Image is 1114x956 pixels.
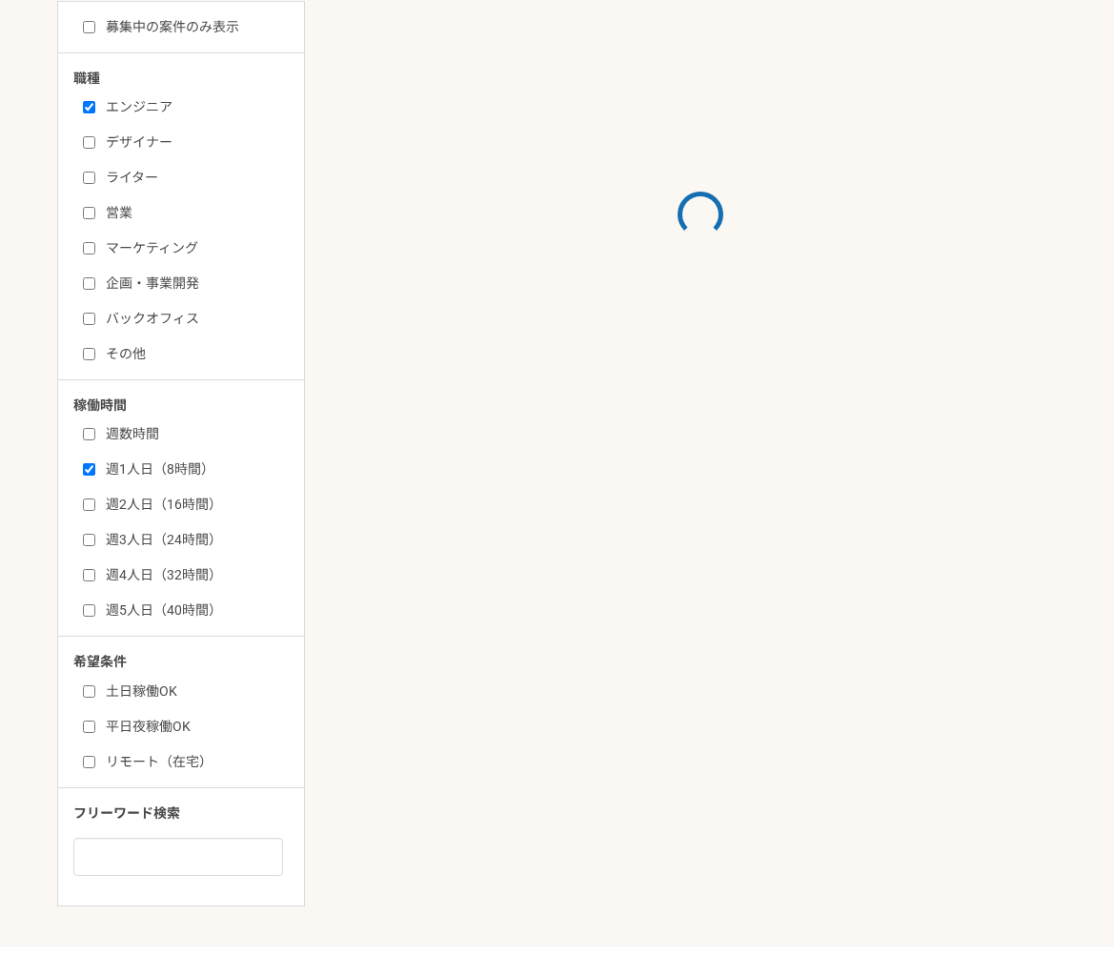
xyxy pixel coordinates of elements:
label: 週2人日（16時間） [83,495,302,515]
span: 稼働時間 [73,397,127,413]
input: 土日稼働OK [83,685,95,698]
input: 週4人日（32時間） [83,569,95,581]
input: デザイナー [83,136,95,149]
label: 週3人日（24時間） [83,530,302,550]
label: その他 [83,344,302,364]
label: 週4人日（32時間） [83,565,302,585]
label: マーケティング [83,238,302,258]
label: 営業 [83,203,302,223]
input: 営業 [83,207,95,219]
input: マーケティング [83,242,95,254]
label: 平日夜稼働OK [83,717,302,737]
label: デザイナー [83,132,302,153]
label: 週数時間 [83,424,302,444]
input: 週3人日（24時間） [83,534,95,546]
input: リモート（在宅） [83,756,95,768]
input: エンジニア [83,101,95,113]
label: 募集中の案件のみ表示 [83,17,239,37]
label: 企画・事業開発 [83,274,302,294]
input: その他 [83,348,95,360]
input: 企画・事業開発 [83,277,95,290]
label: エンジニア [83,97,302,117]
input: 平日夜稼働OK [83,721,95,733]
span: フリーワード検索 [73,805,180,821]
label: リモート（在宅） [83,752,302,772]
label: ライター [83,168,302,188]
input: 週1人日（8時間） [83,463,95,476]
input: バックオフィス [83,313,95,325]
label: 週5人日（40時間） [83,600,302,620]
label: 週1人日（8時間） [83,459,302,479]
span: 希望条件 [73,655,127,670]
input: ライター [83,172,95,184]
label: 土日稼働OK [83,681,302,702]
input: 週5人日（40時間） [83,604,95,617]
label: バックオフィス [83,309,302,329]
input: 週2人日（16時間） [83,498,95,511]
input: 募集中の案件のみ表示 [83,21,95,33]
span: 職種 [73,71,100,86]
input: 週数時間 [83,428,95,440]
